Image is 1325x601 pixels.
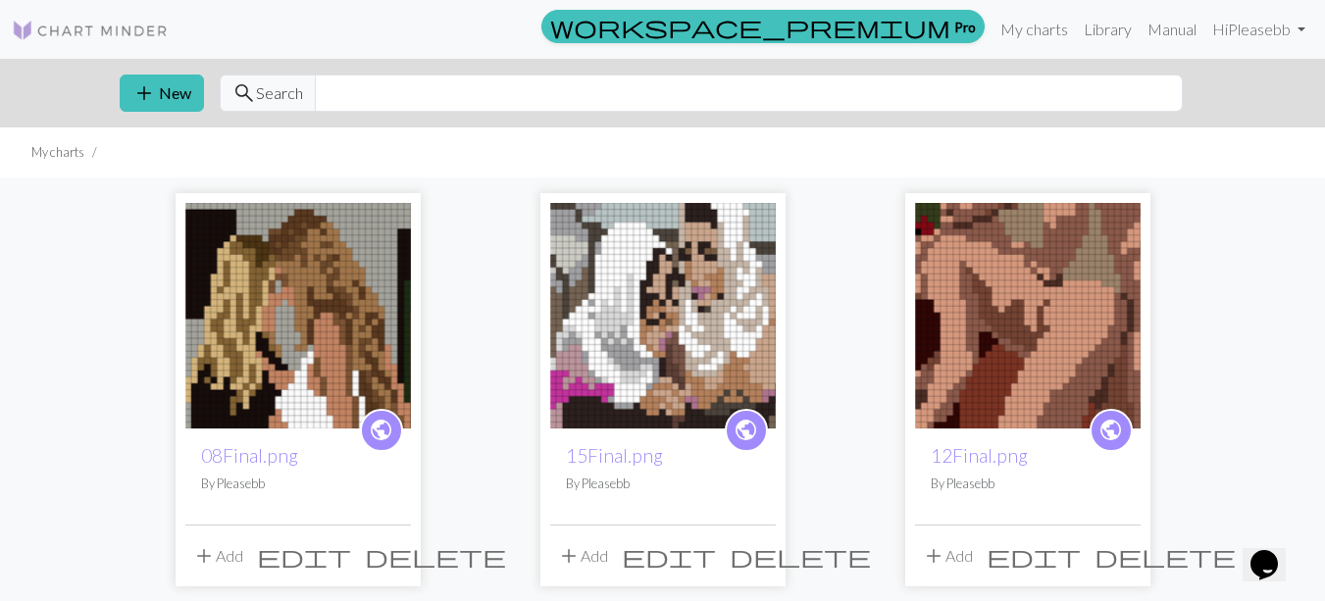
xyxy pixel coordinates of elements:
[185,537,250,575] button: Add
[541,10,985,43] a: Pro
[185,304,411,323] a: 08Final.png
[734,411,758,450] i: public
[12,19,169,42] img: Logo
[1098,415,1123,445] span: public
[360,409,403,452] a: public
[232,79,256,107] span: search
[566,444,663,467] a: 15Final.png
[369,415,393,445] span: public
[257,544,351,568] i: Edit
[734,415,758,445] span: public
[987,542,1081,570] span: edit
[192,542,216,570] span: add
[1095,542,1236,570] span: delete
[550,203,776,428] img: 15Final.png
[931,475,1125,493] p: By Pleasebb
[1076,10,1140,49] a: Library
[550,13,950,40] span: workspace_premium
[915,537,980,575] button: Add
[550,304,776,323] a: 15Final.png
[365,542,506,570] span: delete
[185,203,411,428] img: 08Final.png
[730,542,871,570] span: delete
[915,203,1141,428] img: 12Final.png
[931,444,1028,467] a: 12Final.png
[557,542,581,570] span: add
[725,409,768,452] a: public
[132,79,156,107] span: add
[566,475,760,493] p: By Pleasebb
[1243,523,1305,581] iframe: chat widget
[987,544,1081,568] i: Edit
[31,143,84,162] li: My charts
[550,537,615,575] button: Add
[1088,537,1243,575] button: Delete
[1140,10,1204,49] a: Manual
[915,304,1141,323] a: 12Final.png
[201,444,298,467] a: 08Final.png
[1098,411,1123,450] i: public
[256,81,303,105] span: Search
[723,537,878,575] button: Delete
[120,75,204,112] button: New
[358,537,513,575] button: Delete
[1204,10,1313,49] a: HiPleasebb
[369,411,393,450] i: public
[622,544,716,568] i: Edit
[257,542,351,570] span: edit
[622,542,716,570] span: edit
[993,10,1076,49] a: My charts
[615,537,723,575] button: Edit
[250,537,358,575] button: Edit
[980,537,1088,575] button: Edit
[201,475,395,493] p: By Pleasebb
[1090,409,1133,452] a: public
[922,542,945,570] span: add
